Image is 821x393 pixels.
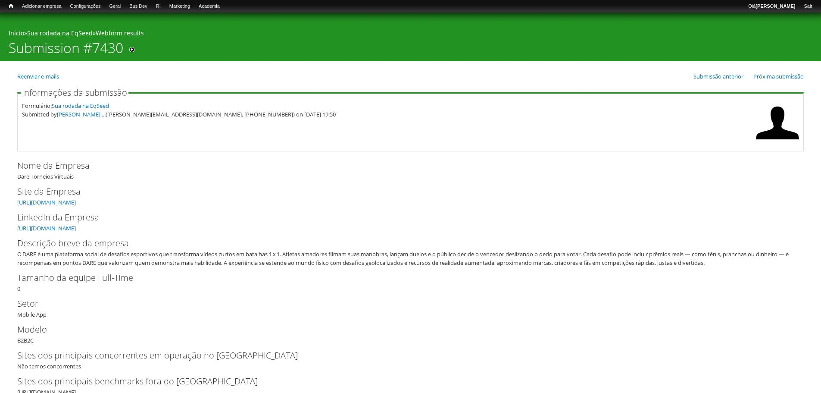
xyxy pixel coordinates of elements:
[744,2,799,11] a: Olá[PERSON_NAME]
[9,3,13,9] span: Início
[17,72,59,80] a: Reenviar e-mails
[17,211,790,224] label: LinkedIn da Empresa
[194,2,224,11] a: Academia
[27,29,93,37] a: Sua rodada na EqSeed
[52,102,109,110] a: Sua rodada na EqSeed
[17,159,804,181] div: Dare Torneios Virtuais
[17,237,790,250] label: Descrição breve da empresa
[17,198,76,206] a: [URL][DOMAIN_NAME]
[17,323,804,345] div: B2B2C
[105,2,125,11] a: Geral
[66,2,105,11] a: Configurações
[17,185,790,198] label: Site da Empresa
[17,250,798,267] div: O DARE é uma plataforma social de desafios esportivos que transforma vídeos curtos em batalhas 1 ...
[22,101,752,110] div: Formulário:
[21,88,128,97] legend: Informações da submissão
[9,29,812,40] div: » »
[9,29,24,37] a: Início
[17,349,790,362] label: Sites dos principais concorrentes em operação no [GEOGRAPHIC_DATA]
[17,271,790,284] label: Tamanho da equipe Full-Time
[753,72,804,80] a: Próxima submissão
[17,271,804,293] div: 0
[17,297,790,310] label: Setor
[17,297,804,319] div: Mobile App
[165,2,194,11] a: Marketing
[756,138,799,146] a: Ver perfil do usuário.
[799,2,817,11] a: Sair
[755,3,795,9] strong: [PERSON_NAME]
[18,2,66,11] a: Adicionar empresa
[17,323,790,336] label: Modelo
[152,2,165,11] a: RI
[4,2,18,10] a: Início
[22,110,752,119] div: Submitted by ([PERSON_NAME][EMAIL_ADDRESS][DOMAIN_NAME], [PHONE_NUMBER]) on [DATE] 19:50
[17,375,790,388] label: Sites dos principais benchmarks fora do [GEOGRAPHIC_DATA]
[17,224,76,232] a: [URL][DOMAIN_NAME]
[756,101,799,145] img: Foto de FELIPE CAETANO MENEZES
[17,349,804,371] div: Não temos concorrentes
[693,72,743,80] a: Submissão anterior
[17,159,790,172] label: Nome da Empresa
[125,2,152,11] a: Bus Dev
[9,40,123,61] h1: Submission #7430
[57,110,106,118] a: [PERSON_NAME] ...
[96,29,144,37] a: Webform results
